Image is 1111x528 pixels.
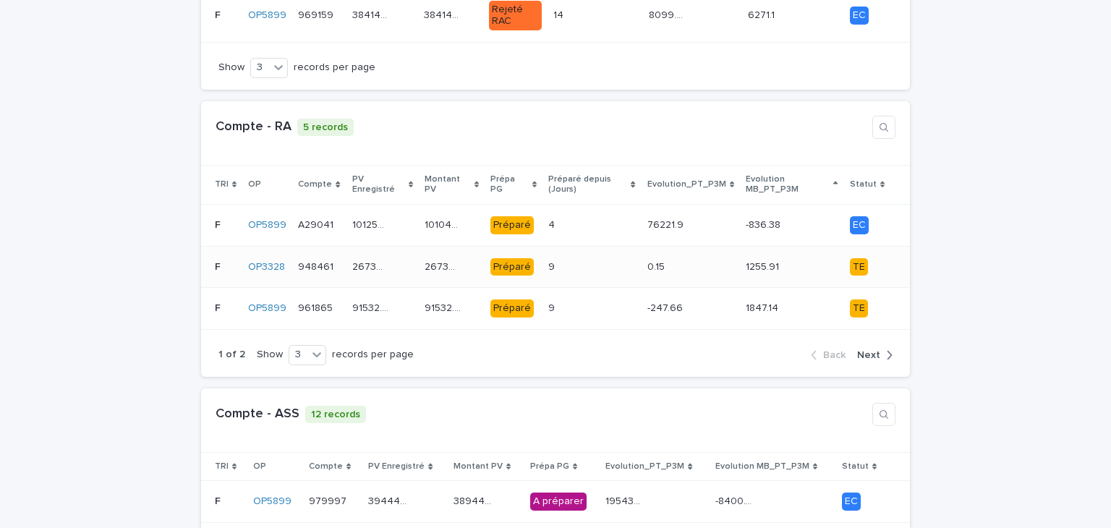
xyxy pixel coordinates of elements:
p: 76221.9 [647,216,686,231]
div: Rejeté RAC [489,1,542,31]
p: TRI [215,176,229,192]
div: EC [850,216,869,234]
p: 948461 [298,258,336,273]
p: Statut [850,176,877,192]
button: Next [851,349,893,362]
p: 6271.1 [748,7,778,22]
p: 384149.67 [424,7,463,22]
p: PV Enregistré [368,459,425,474]
a: OP5899 [248,219,286,231]
p: 91532.34 [425,299,464,315]
p: Evolution_PT_P3M [647,176,726,192]
p: 1255.91 [746,258,782,273]
div: 3 [251,60,269,75]
p: -8400.72 [715,493,759,508]
p: 9 [548,299,558,315]
div: Préparé [490,216,534,234]
p: -247.66 [647,299,686,315]
p: 8099.67 [649,7,688,22]
p: Evolution MB_PT_P3M [715,459,809,474]
p: Compte [309,459,343,474]
a: OP5899 [248,9,286,22]
a: Compte - RA [216,120,291,133]
div: EC [842,493,861,511]
p: PV Enregistré [352,171,405,198]
p: Evolution_PT_P3M [605,459,684,474]
tr: FF OP5899 961865961865 91532.3491532.34 91532.3491532.34 Préparé99 -247.66-247.66 1847.141847.14 TE [201,288,910,330]
p: 1 of 2 [218,349,245,361]
tr: FF OP3328 948461948461 267347.15267347.15 267347.15267347.15 Préparé99 0.150.15 1255.911255.91 TE [201,246,910,288]
p: 394449.16 [368,493,412,508]
p: Show [257,349,283,361]
p: OP [253,459,266,474]
p: records per page [332,349,414,361]
p: F [215,299,224,315]
a: OP5899 [248,302,286,315]
p: Préparé depuis (Jours) [548,171,627,198]
p: 267347.15 [425,258,464,273]
p: 101046.16 [425,216,464,231]
p: F [215,216,224,231]
p: F [215,7,224,22]
p: Montant PV [425,171,470,198]
p: Statut [842,459,869,474]
p: TRI [215,459,229,474]
p: 384149.67 [352,7,391,22]
tr: FF OP5899 979997979997 394449.16394449.16 389443.42389443.42 A préparer195435.95195435.95 -8400.7... [201,481,910,523]
p: 1847.14 [746,299,781,315]
p: -836.38 [746,216,783,231]
p: Montant PV [454,459,503,474]
p: 267347.15 [352,258,391,273]
p: Evolution MB_PT_P3M [746,171,830,198]
div: TE [850,258,868,276]
div: TE [850,299,868,318]
p: OP [248,176,261,192]
p: 12 records [305,406,366,424]
div: Préparé [490,299,534,318]
button: Back [811,349,851,362]
span: Back [823,350,846,360]
p: 195435.95 [605,493,649,508]
p: A29041 [298,216,336,231]
p: 979997 [309,493,349,508]
div: A préparer [530,493,587,511]
p: Prépa PG [530,459,569,474]
div: EC [850,7,869,25]
p: 5 records [297,119,354,137]
p: 14 [553,7,566,22]
a: OP3328 [248,261,285,273]
p: Show [218,61,244,74]
p: 0.15 [647,258,668,273]
a: OP5899 [253,495,291,508]
div: Préparé [490,258,534,276]
p: 961865 [298,299,336,315]
a: Compte - ASS [216,407,299,420]
p: 4 [548,216,558,231]
p: 101254.56 [352,216,391,231]
p: Compte [298,176,332,192]
p: 9 [548,258,558,273]
p: 969159 [298,7,336,22]
div: 3 [289,347,307,362]
p: 91532.34 [352,299,391,315]
p: F [215,258,224,273]
p: records per page [294,61,375,74]
p: F [215,493,224,508]
p: 389443.42 [454,493,497,508]
span: Next [857,350,880,360]
p: Prépa PG [490,171,529,198]
tr: FF OP5899 A29041A29041 101254.56101254.56 101046.16101046.16 Préparé44 76221.976221.9 -836.38-836... [201,204,910,246]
